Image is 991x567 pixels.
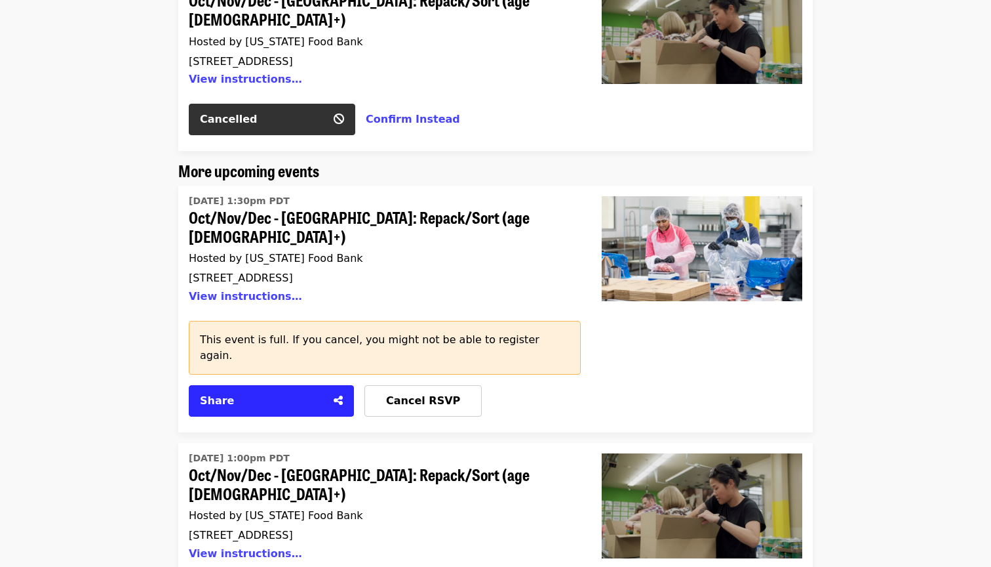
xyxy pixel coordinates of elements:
[189,35,363,48] span: Hosted by [US_STATE] Food Bank
[178,159,319,182] span: More upcoming events
[366,112,460,127] button: Confirm Instead
[189,104,355,135] button: Cancelled
[189,191,570,310] a: Oct/Nov/Dec - Beaverton: Repack/Sort (age 10+)
[200,113,258,125] span: Cancelled
[189,465,570,503] span: Oct/Nov/Dec - [GEOGRAPHIC_DATA]: Repack/Sort (age [DEMOGRAPHIC_DATA]+)
[189,529,570,541] div: [STREET_ADDRESS]
[189,509,363,522] span: Hosted by [US_STATE] Food Bank
[602,196,802,301] img: Oct/Nov/Dec - Beaverton: Repack/Sort (age 10+)
[334,394,343,407] i: share-alt icon
[602,453,802,558] img: Oct/Nov/Dec - Portland: Repack/Sort (age 8+)
[386,394,460,407] span: Cancel RSVP
[189,290,302,303] button: View instructions…
[591,186,813,432] a: Oct/Nov/Dec - Beaverton: Repack/Sort (age 10+)
[189,451,290,465] time: [DATE] 1:00pm PDT
[189,385,354,417] button: Share
[200,332,570,364] p: This event is full. If you cancel, you might not be able to register again.
[189,73,302,85] button: View instructions…
[189,194,290,208] time: [DATE] 1:30pm PDT
[200,393,326,409] div: Share
[189,208,570,246] span: Oct/Nov/Dec - [GEOGRAPHIC_DATA]: Repack/Sort (age [DEMOGRAPHIC_DATA]+)
[189,252,363,264] span: Hosted by [US_STATE] Food Bank
[364,385,482,417] button: Cancel RSVP
[189,547,302,560] button: View instructions…
[334,113,344,125] i: ban icon
[189,55,570,68] div: [STREET_ADDRESS]
[189,272,570,284] div: [STREET_ADDRESS]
